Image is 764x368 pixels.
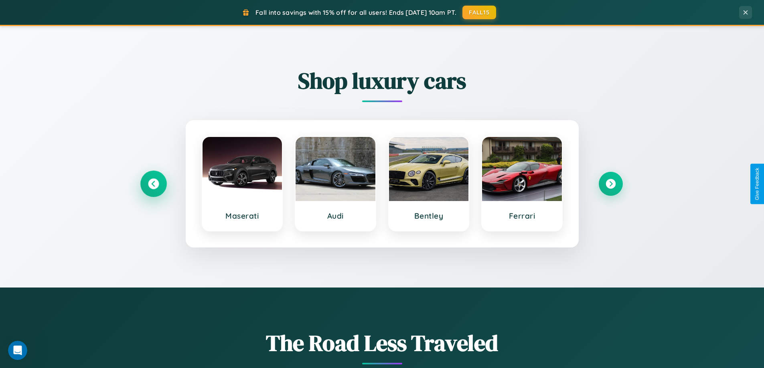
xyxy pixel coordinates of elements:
[462,6,496,19] button: FALL15
[304,211,367,221] h3: Audi
[397,211,461,221] h3: Bentley
[211,211,274,221] h3: Maserati
[255,8,456,16] span: Fall into savings with 15% off for all users! Ends [DATE] 10am PT.
[8,341,27,360] iframe: Intercom live chat
[142,65,623,96] h2: Shop luxury cars
[142,328,623,358] h1: The Road Less Traveled
[754,168,760,200] div: Give Feedback
[490,211,554,221] h3: Ferrari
